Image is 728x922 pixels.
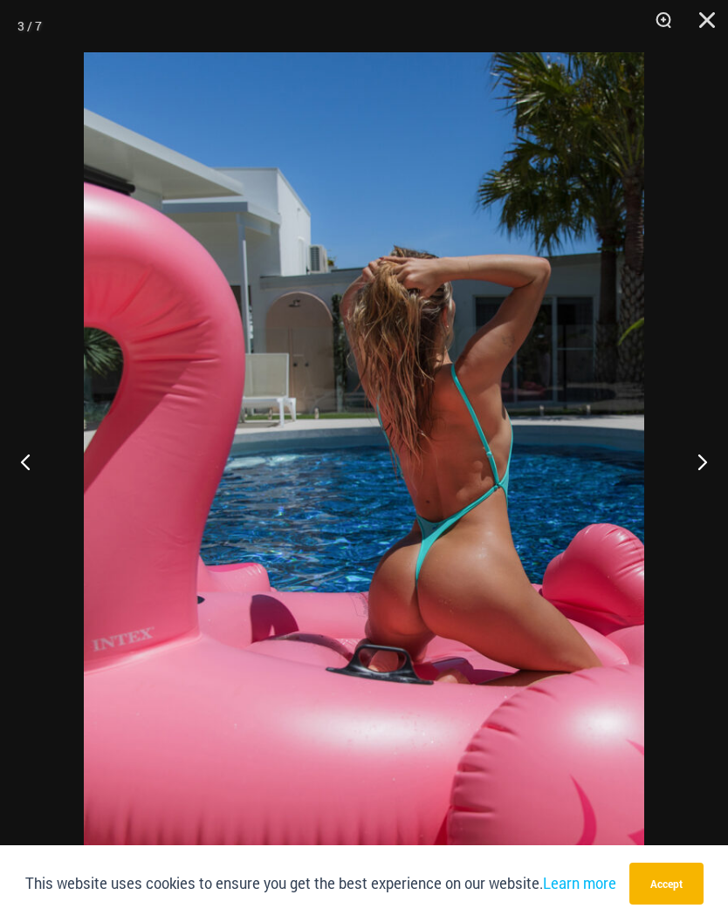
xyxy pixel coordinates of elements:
[25,871,616,895] p: This website uses cookies to ensure you get the best experience on our website.
[629,863,704,905] button: Accept
[17,13,42,39] div: 3 / 7
[543,874,616,892] a: Learn more
[84,52,644,891] img: Thunder Turquoise 8931 One Piece 11
[663,418,728,505] button: Next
